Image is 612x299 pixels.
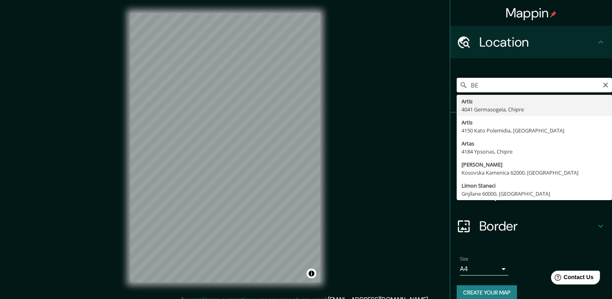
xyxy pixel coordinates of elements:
[462,105,607,113] div: 4041 Germasogeia, Chipre
[540,267,603,290] iframe: Help widget launcher
[450,145,612,177] div: Style
[462,97,607,105] div: Artis
[479,218,596,234] h4: Border
[479,186,596,202] h4: Layout
[130,13,320,282] canvas: Map
[307,269,316,278] button: Toggle attribution
[462,190,607,198] div: Gnjilane 60000, [GEOGRAPHIC_DATA]
[450,210,612,242] div: Border
[462,169,607,177] div: Kosovska Kamenica 62000, [GEOGRAPHIC_DATA]
[602,81,609,88] button: Clear
[550,11,557,17] img: pin-icon.png
[460,256,468,263] label: Size
[462,160,607,169] div: [PERSON_NAME]
[462,118,607,126] div: Artis
[462,126,607,135] div: 4150 Kato Polemidia, [GEOGRAPHIC_DATA]
[462,182,607,190] div: Limon Staneci
[506,5,557,21] h4: Mappin
[457,78,612,92] input: Pick your city or area
[450,177,612,210] div: Layout
[450,113,612,145] div: Pins
[462,147,607,156] div: 4184 Ypsonas, Chipre
[460,263,508,276] div: A4
[450,26,612,58] div: Location
[462,139,607,147] div: Artas
[479,34,596,50] h4: Location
